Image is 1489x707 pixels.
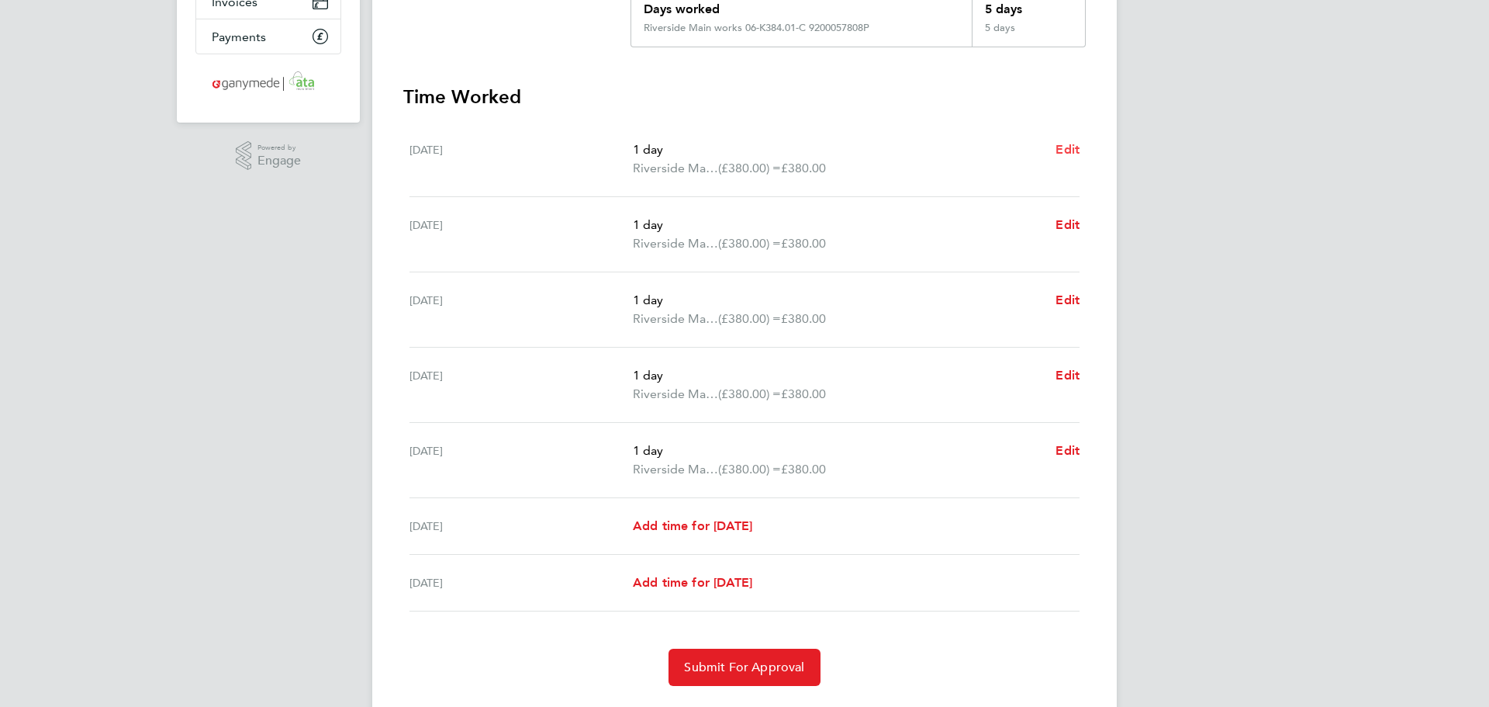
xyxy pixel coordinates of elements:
[1055,142,1080,157] span: Edit
[633,385,718,404] span: Riverside Main works 06-K384.01-C 9200057808P
[409,366,633,404] div: [DATE]
[1055,442,1080,460] a: Edit
[208,70,330,95] img: ganymedesolutions-logo-retina.png
[1055,216,1080,234] a: Edit
[684,660,804,675] span: Submit For Approval
[668,649,820,686] button: Submit For Approval
[1055,293,1080,307] span: Edit
[403,85,1086,109] h3: Time Worked
[781,386,826,401] span: £380.00
[633,517,752,535] a: Add time for [DATE]
[236,141,302,171] a: Powered byEngage
[781,236,826,251] span: £380.00
[409,442,633,479] div: [DATE]
[633,574,752,592] a: Add time for [DATE]
[1055,140,1080,159] a: Edit
[633,159,718,178] span: Riverside Main works 06-K384.01-C 9200057808P
[781,311,826,326] span: £380.00
[409,517,633,535] div: [DATE]
[718,236,781,251] span: (£380.00) =
[644,22,869,34] div: Riverside Main works 06-K384.01-C 9200057808P
[633,442,1043,460] p: 1 day
[633,216,1043,234] p: 1 day
[409,574,633,592] div: [DATE]
[718,161,781,175] span: (£380.00) =
[781,161,826,175] span: £380.00
[633,234,718,253] span: Riverside Main works 06-K384.01-C 9200057808P
[195,70,341,95] a: Go to home page
[781,462,826,477] span: £380.00
[196,19,340,54] a: Payments
[972,22,1085,47] div: 5 days
[409,216,633,253] div: [DATE]
[1055,368,1080,383] span: Edit
[633,291,1043,310] p: 1 day
[718,311,781,326] span: (£380.00) =
[409,140,633,178] div: [DATE]
[1055,217,1080,232] span: Edit
[633,575,752,590] span: Add time for [DATE]
[633,140,1043,159] p: 1 day
[633,366,1043,385] p: 1 day
[1055,291,1080,310] a: Edit
[212,29,266,44] span: Payments
[1055,366,1080,385] a: Edit
[718,386,781,401] span: (£380.00) =
[633,310,718,328] span: Riverside Main works 06-K384.01-C 9200057808P
[257,154,301,168] span: Engage
[257,141,301,154] span: Powered by
[633,460,718,479] span: Riverside Main works 06-K384.01-C 9200057808P
[1055,443,1080,458] span: Edit
[409,291,633,328] div: [DATE]
[633,518,752,533] span: Add time for [DATE]
[718,462,781,477] span: (£380.00) =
